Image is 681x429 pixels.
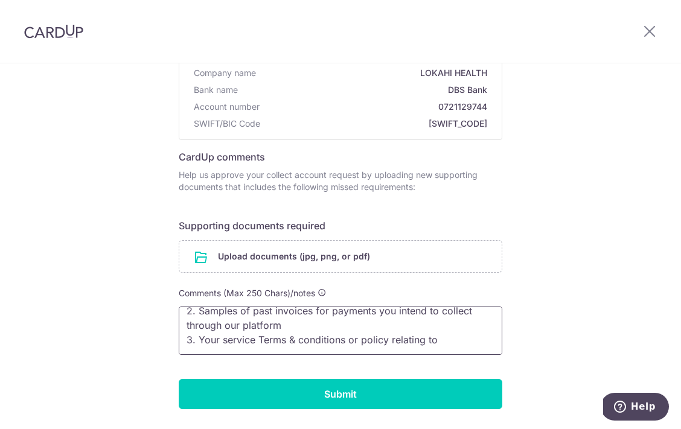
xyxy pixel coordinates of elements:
[194,67,256,79] span: Company name
[243,84,487,96] span: DBS Bank
[179,218,502,233] h6: Supporting documents required
[179,240,502,273] div: Upload documents (jpg, png, or pdf)
[264,101,487,113] span: 0721129744
[179,150,502,164] h6: CardUp comments
[179,169,502,193] p: Help us approve your collect account request by uploading new supporting documents that includes ...
[194,101,260,113] span: Account number
[24,24,83,39] img: CardUp
[265,118,487,130] span: [SWIFT_CODE]
[194,84,238,96] span: Bank name
[603,393,669,423] iframe: Opens a widget where you can find more information
[179,288,315,298] span: Comments (Max 250 Chars)/notes
[194,118,260,130] span: SWIFT/BIC Code
[261,67,487,79] span: LOKAHI HEALTH
[179,379,502,409] input: Submit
